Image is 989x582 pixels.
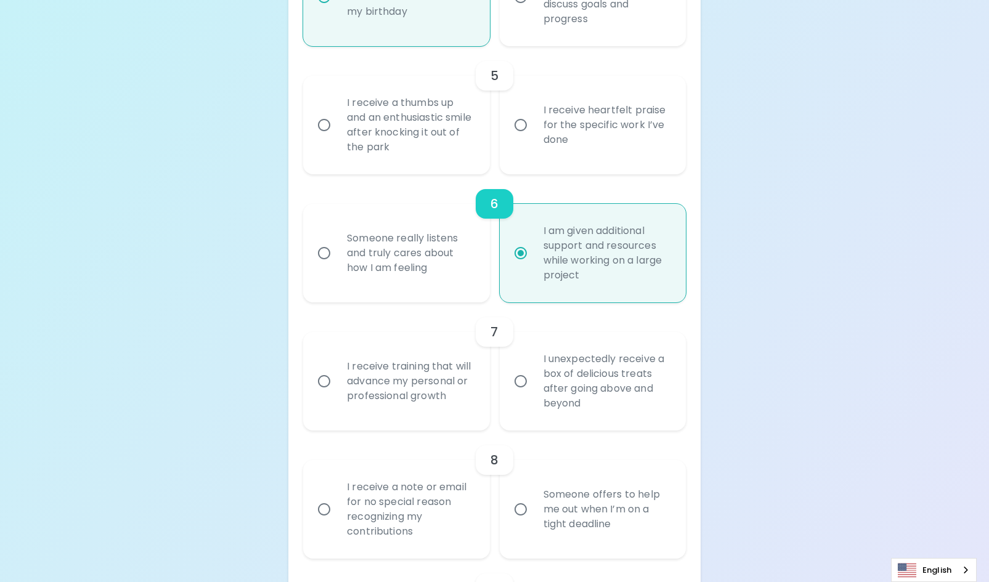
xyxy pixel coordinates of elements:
div: choice-group-check [303,302,686,430]
div: I receive training that will advance my personal or professional growth [337,344,482,418]
div: Language [891,558,977,582]
div: Someone offers to help me out when I’m on a tight deadline [534,472,679,546]
div: choice-group-check [303,174,686,302]
div: Someone really listens and truly cares about how I am feeling [337,216,482,290]
div: I receive a thumbs up and an enthusiastic smile after knocking it out of the park [337,81,482,169]
h6: 8 [490,450,499,470]
h6: 6 [490,194,499,214]
aside: Language selected: English [891,558,977,582]
a: English [892,559,976,581]
h6: 5 [490,66,499,86]
div: I receive heartfelt praise for the specific work I’ve done [534,88,679,162]
div: choice-group-check [303,430,686,559]
div: choice-group-check [303,46,686,174]
div: I receive a note or email for no special reason recognizing my contributions [337,465,482,554]
div: I unexpectedly receive a box of delicious treats after going above and beyond [534,337,679,426]
div: I am given additional support and resources while working on a large project [534,209,679,297]
h6: 7 [490,322,498,342]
